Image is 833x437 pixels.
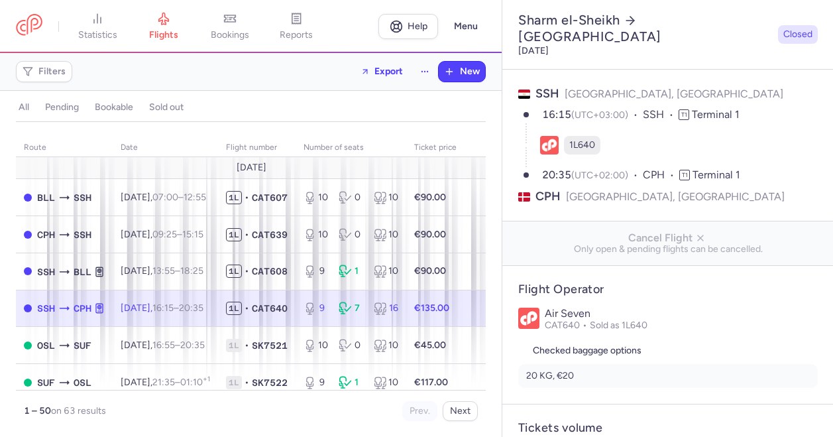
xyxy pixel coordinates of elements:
[339,376,363,389] div: 1
[152,192,178,203] time: 07:00
[513,244,823,255] span: Only open & pending flights can be cancelled.
[131,12,197,41] a: flights
[439,62,485,82] button: New
[236,162,266,173] span: [DATE]
[414,265,446,277] strong: €90.00
[45,101,79,113] h4: pending
[304,265,328,278] div: 9
[152,340,205,351] span: –
[121,229,203,240] span: [DATE],
[152,377,210,388] span: –
[402,401,437,421] button: Prev.
[245,228,249,241] span: •
[37,338,55,353] span: OSL
[182,229,203,240] time: 15:15
[374,228,398,241] div: 10
[180,377,210,388] time: 01:10
[280,29,313,41] span: reports
[179,302,203,314] time: 20:35
[414,229,446,240] strong: €90.00
[339,228,363,241] div: 0
[226,376,242,389] span: 1L
[545,308,818,320] p: Air Seven
[152,192,206,203] span: –
[304,302,328,315] div: 9
[252,339,288,352] span: SK7521
[692,108,740,121] span: Terminal 1
[414,192,446,203] strong: €90.00
[152,265,203,277] span: –
[569,139,595,152] span: 1L640
[565,88,783,100] span: [GEOGRAPHIC_DATA], [GEOGRAPHIC_DATA]
[679,170,690,180] span: T1
[339,302,363,315] div: 7
[518,282,818,297] h4: Flight Operator
[16,14,42,38] a: CitizenPlane red outlined logo
[540,136,559,155] figure: 1L airline logo
[95,101,133,113] h4: bookable
[414,340,446,351] strong: €45.00
[37,375,55,390] span: SUF
[304,339,328,352] div: 10
[74,301,91,316] span: CPH
[245,265,249,278] span: •
[121,340,205,351] span: [DATE],
[252,265,288,278] span: CAT608
[226,302,242,315] span: 1L
[19,101,29,113] h4: all
[74,338,91,353] span: SUF
[226,339,242,352] span: 1L
[121,192,206,203] span: [DATE],
[152,302,203,314] span: –
[184,192,206,203] time: 12:55
[693,168,740,181] span: Terminal 1
[218,138,296,158] th: Flight number
[74,265,91,279] span: BLL
[17,62,72,82] button: Filters
[245,339,249,352] span: •
[406,138,465,158] th: Ticket price
[545,320,590,331] span: CAT640
[245,302,249,315] span: •
[643,168,679,183] span: CPH
[252,302,288,315] span: CAT640
[513,232,823,244] span: Cancel Flight
[78,29,117,41] span: statistics
[535,188,561,205] span: CPH
[113,138,218,158] th: date
[571,170,628,181] span: (UTC+02:00)
[51,405,106,416] span: on 63 results
[443,401,478,421] button: Next
[16,138,113,158] th: route
[180,265,203,277] time: 18:25
[211,29,249,41] span: bookings
[226,228,242,241] span: 1L
[252,228,288,241] span: CAT639
[518,45,549,56] time: [DATE]
[37,301,55,316] span: SSH
[378,14,438,39] a: Help
[352,61,412,82] button: Export
[679,109,689,120] span: T1
[38,66,66,77] span: Filters
[339,265,363,278] div: 1
[542,108,571,121] time: 16:15
[518,343,818,359] h5: Checked baggage options
[446,14,486,39] button: Menu
[24,405,51,416] strong: 1 – 50
[152,229,203,240] span: –
[152,302,174,314] time: 16:15
[535,86,559,101] span: SSH
[414,302,449,314] strong: €135.00
[203,375,210,383] sup: +1
[374,376,398,389] div: 10
[74,227,91,242] span: SSH
[180,340,205,351] time: 20:35
[339,339,363,352] div: 0
[414,377,448,388] strong: €117.00
[783,28,812,41] span: Closed
[590,320,647,331] span: Sold as 1L640
[121,302,203,314] span: [DATE],
[374,339,398,352] div: 10
[571,109,628,121] span: (UTC+03:00)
